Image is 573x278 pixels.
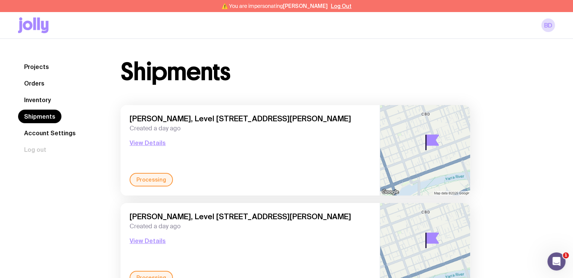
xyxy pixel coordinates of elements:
[18,60,55,73] a: Projects
[18,76,50,90] a: Orders
[18,143,52,156] button: Log out
[331,3,351,9] button: Log Out
[130,138,166,147] button: View Details
[547,252,565,270] iframe: Intercom live chat
[121,60,230,84] h1: Shipments
[130,212,371,221] span: [PERSON_NAME], Level [STREET_ADDRESS][PERSON_NAME]
[541,18,555,32] a: BD
[130,173,173,186] div: Processing
[283,3,328,9] span: [PERSON_NAME]
[18,126,82,140] a: Account Settings
[130,223,371,230] span: Created a day ago
[380,105,470,196] img: staticmap
[130,236,166,245] button: View Details
[18,93,57,107] a: Inventory
[563,252,569,258] span: 1
[222,3,328,9] span: ⚠️ You are impersonating
[130,114,371,123] span: [PERSON_NAME], Level [STREET_ADDRESS][PERSON_NAME]
[130,125,371,132] span: Created a day ago
[18,110,61,123] a: Shipments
